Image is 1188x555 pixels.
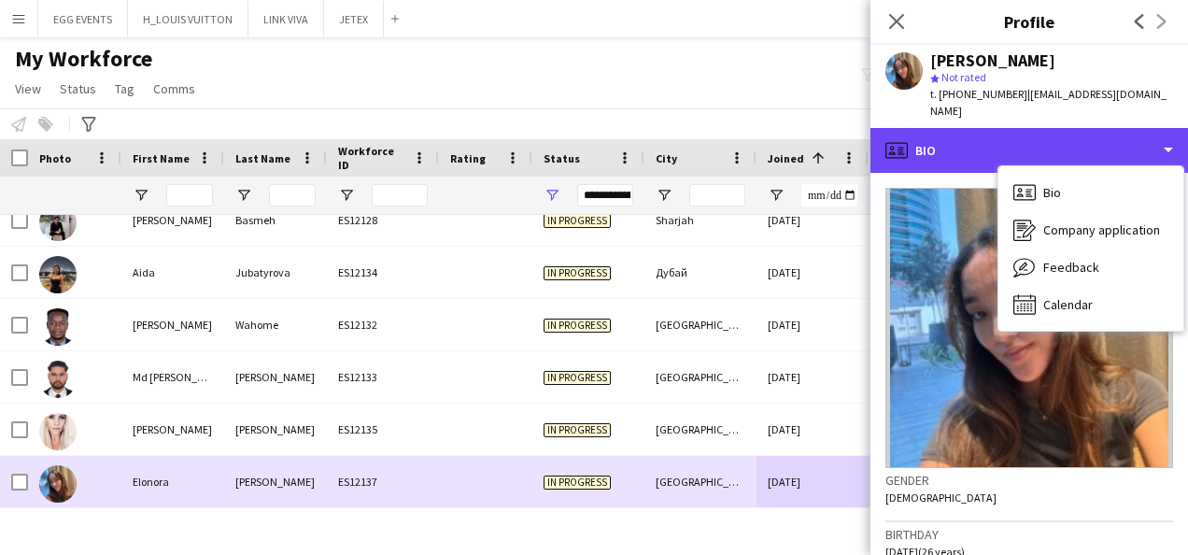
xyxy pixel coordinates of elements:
[998,249,1183,286] div: Feedback
[544,371,611,385] span: In progress
[656,151,677,165] span: City
[60,80,96,97] span: Status
[153,80,195,97] span: Comms
[39,361,77,398] img: Md Atikur Rahman Nahid
[768,151,804,165] span: Joined
[338,144,405,172] span: Workforce ID
[15,80,41,97] span: View
[689,184,745,206] input: City Filter Input
[269,184,316,206] input: Last Name Filter Input
[166,184,213,206] input: First Name Filter Input
[224,351,327,403] div: [PERSON_NAME]
[870,128,1188,173] div: Bio
[656,187,672,204] button: Open Filter Menu
[121,351,224,403] div: Md [PERSON_NAME]
[235,187,252,204] button: Open Filter Menu
[757,404,869,455] div: [DATE]
[121,247,224,298] div: Aida
[224,456,327,507] div: [PERSON_NAME]
[327,456,439,507] div: ES12137
[544,151,580,165] span: Status
[801,184,857,206] input: Joined Filter Input
[224,247,327,298] div: Jubatyrova
[930,87,1167,118] span: | [EMAIL_ADDRESS][DOMAIN_NAME]
[39,151,71,165] span: Photo
[372,184,428,206] input: Workforce ID Filter Input
[644,351,757,403] div: [GEOGRAPHIC_DATA]
[327,247,439,298] div: ES12134
[544,476,611,490] span: In progress
[768,187,785,204] button: Open Filter Menu
[38,1,128,37] button: EGG EVENTS
[121,299,224,350] div: [PERSON_NAME]
[121,456,224,507] div: Elonora
[998,211,1183,249] div: Company application
[885,491,997,505] span: [DEMOGRAPHIC_DATA]
[133,187,149,204] button: Open Filter Menu
[115,80,134,97] span: Tag
[1043,184,1061,201] span: Bio
[757,351,869,403] div: [DATE]
[133,151,190,165] span: First Name
[941,70,986,84] span: Not rated
[644,456,757,507] div: [GEOGRAPHIC_DATA]
[544,187,560,204] button: Open Filter Menu
[324,1,384,37] button: JETEX
[757,194,869,246] div: [DATE]
[1043,296,1093,313] span: Calendar
[885,526,1173,543] h3: Birthday
[248,1,324,37] button: LINK VIVA
[930,87,1027,101] span: t. [PHONE_NUMBER]
[757,456,869,507] div: [DATE]
[39,465,77,503] img: Elonora Shanbayeva
[327,194,439,246] div: ES12128
[39,413,77,450] img: Natalie Lober
[544,319,611,333] span: In progress
[327,404,439,455] div: ES12135
[39,308,77,346] img: Cyrus Wahome
[107,77,142,101] a: Tag
[870,9,1188,34] h3: Profile
[39,256,77,293] img: Aida Jubatyrova
[644,194,757,246] div: Sharjah
[327,351,439,403] div: ES12133
[930,52,1055,69] div: [PERSON_NAME]
[235,151,290,165] span: Last Name
[644,247,757,298] div: Дубай
[998,174,1183,211] div: Bio
[224,299,327,350] div: Wahome
[885,188,1173,468] img: Crew avatar or photo
[544,266,611,280] span: In progress
[644,299,757,350] div: [GEOGRAPHIC_DATA]
[121,404,224,455] div: [PERSON_NAME]
[644,404,757,455] div: [GEOGRAPHIC_DATA]
[146,77,203,101] a: Comms
[450,151,486,165] span: Rating
[338,187,355,204] button: Open Filter Menu
[544,214,611,228] span: In progress
[1043,259,1099,276] span: Feedback
[998,286,1183,323] div: Calendar
[128,1,248,37] button: H_LOUIS VUITTON
[1043,221,1160,238] span: Company application
[224,194,327,246] div: Basmeh
[7,77,49,101] a: View
[15,45,152,73] span: My Workforce
[52,77,104,101] a: Status
[121,194,224,246] div: [PERSON_NAME]
[78,113,100,135] app-action-btn: Advanced filters
[757,247,869,298] div: [DATE]
[39,204,77,241] img: Mohammed Tariq Basmeh
[885,472,1173,489] h3: Gender
[224,404,327,455] div: [PERSON_NAME]
[757,299,869,350] div: [DATE]
[327,299,439,350] div: ES12132
[544,423,611,437] span: In progress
